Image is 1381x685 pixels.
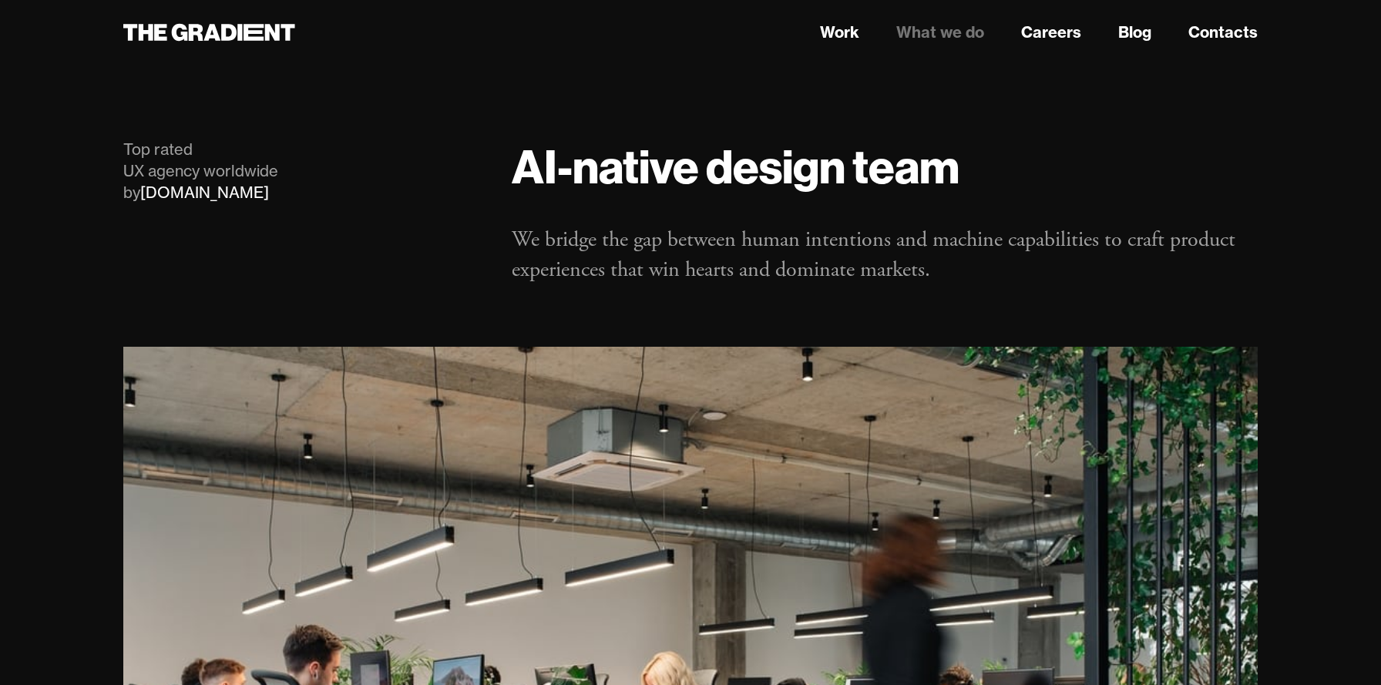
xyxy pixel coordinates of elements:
[1021,21,1081,44] a: Careers
[512,139,1258,194] h1: AI-native design team
[1118,21,1151,44] a: Blog
[123,139,481,203] div: Top rated UX agency worldwide by
[1188,21,1258,44] a: Contacts
[896,21,984,44] a: What we do
[820,21,859,44] a: Work
[140,183,269,202] a: [DOMAIN_NAME]
[512,225,1258,285] p: We bridge the gap between human intentions and machine capabilities to craft product experiences ...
